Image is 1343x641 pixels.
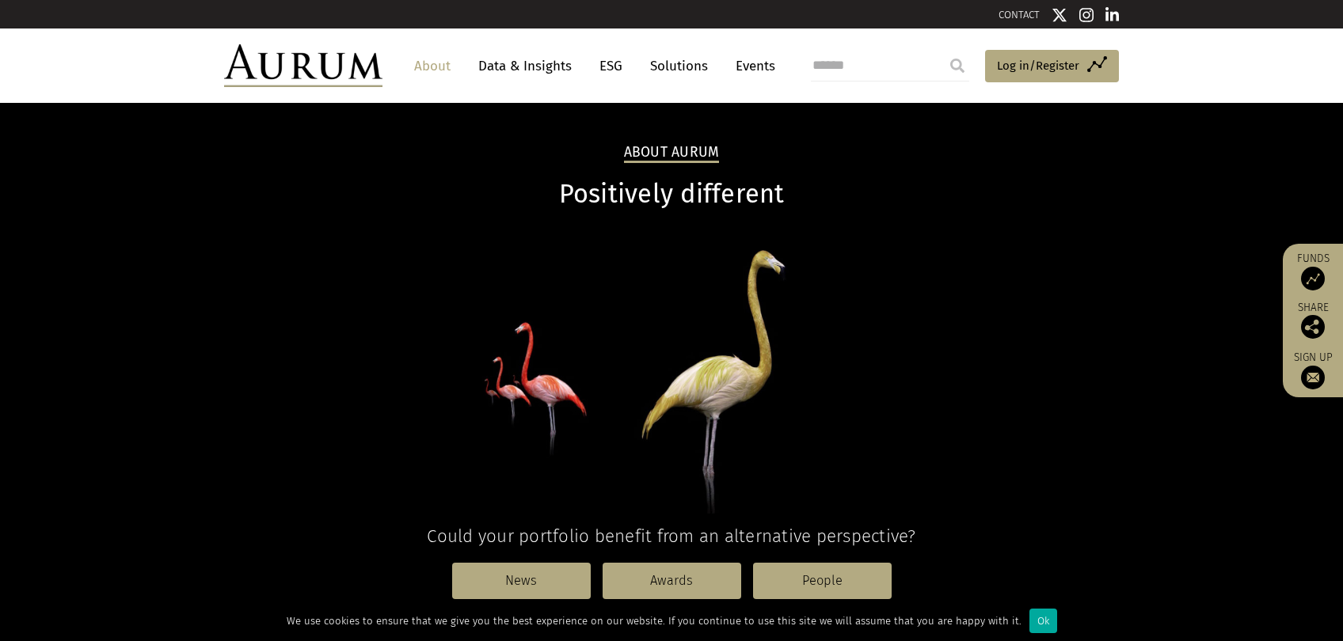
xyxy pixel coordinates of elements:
a: Log in/Register [985,50,1119,83]
a: Awards [603,563,741,599]
a: Sign up [1291,351,1335,389]
span: Log in/Register [997,56,1079,75]
img: Access Funds [1301,267,1325,290]
a: Solutions [642,51,716,81]
img: Instagram icon [1079,7,1094,23]
img: Sign up to our newsletter [1301,366,1325,389]
h4: Could your portfolio benefit from an alternative perspective? [224,525,1119,547]
img: Aurum [224,44,382,87]
a: Events [728,51,775,81]
a: News [452,563,591,599]
a: CONTACT [999,9,1040,21]
a: ESG [592,51,630,81]
input: Submit [942,50,973,82]
h1: Positively different [224,179,1119,210]
a: Funds [1291,252,1335,290]
a: Data & Insights [470,51,580,81]
div: Share [1291,302,1335,339]
a: About [406,51,458,81]
h2: About Aurum [624,144,720,163]
img: Linkedin icon [1105,7,1120,23]
img: Twitter icon [1052,7,1067,23]
img: Share this post [1301,315,1325,339]
div: Ok [1029,609,1057,633]
a: People [753,563,892,599]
